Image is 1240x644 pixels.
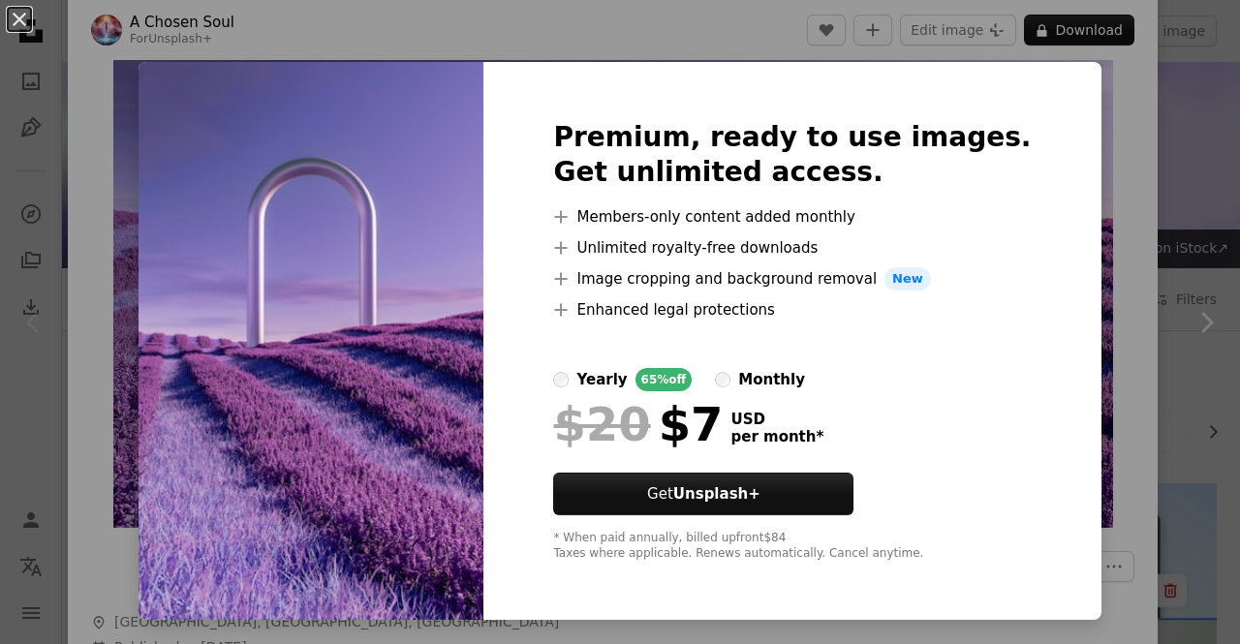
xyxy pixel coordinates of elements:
[576,368,627,391] div: yearly
[553,372,569,387] input: yearly65%off
[553,298,1031,322] li: Enhanced legal protections
[553,473,853,515] button: GetUnsplash+
[730,411,823,428] span: USD
[553,399,723,449] div: $7
[553,267,1031,291] li: Image cropping and background removal
[738,368,805,391] div: monthly
[673,485,760,503] strong: Unsplash+
[553,531,1031,562] div: * When paid annually, billed upfront $84 Taxes where applicable. Renews automatically. Cancel any...
[884,267,931,291] span: New
[553,205,1031,229] li: Members-only content added monthly
[715,372,730,387] input: monthly
[730,428,823,445] span: per month *
[553,120,1031,190] h2: Premium, ready to use images. Get unlimited access.
[139,62,483,620] img: premium_photo-1710151657708-5270f59aceaf
[553,236,1031,260] li: Unlimited royalty-free downloads
[553,399,650,449] span: $20
[635,368,693,391] div: 65% off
